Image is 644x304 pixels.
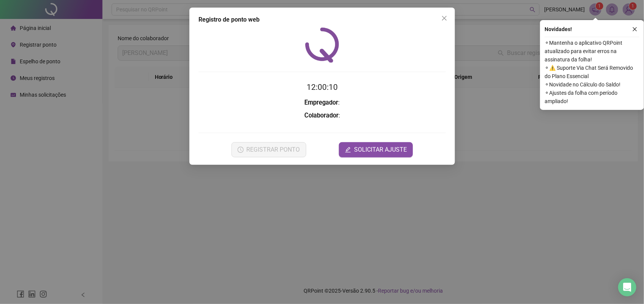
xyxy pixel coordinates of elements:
div: Open Intercom Messenger [618,278,636,296]
time: 12:00:10 [307,83,338,92]
h3: : [198,111,446,121]
span: edit [345,147,351,153]
span: ⚬ ⚠️ Suporte Via Chat Será Removido do Plano Essencial [545,64,639,80]
span: SOLICITAR AJUSTE [354,145,407,154]
span: Novidades ! [545,25,572,33]
button: editSOLICITAR AJUSTE [339,142,413,157]
span: ⚬ Ajustes da folha com período ampliado! [545,89,639,105]
img: QRPoint [305,27,339,63]
div: Registro de ponto web [198,15,446,24]
span: ⚬ Mantenha o aplicativo QRPoint atualizado para evitar erros na assinatura da folha! [545,39,639,64]
button: Close [438,12,450,24]
h3: : [198,98,446,108]
button: REGISTRAR PONTO [231,142,306,157]
strong: Colaborador [304,112,339,119]
strong: Empregador [304,99,338,106]
span: close [632,27,638,32]
span: close [441,15,447,21]
span: ⚬ Novidade no Cálculo do Saldo! [545,80,639,89]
